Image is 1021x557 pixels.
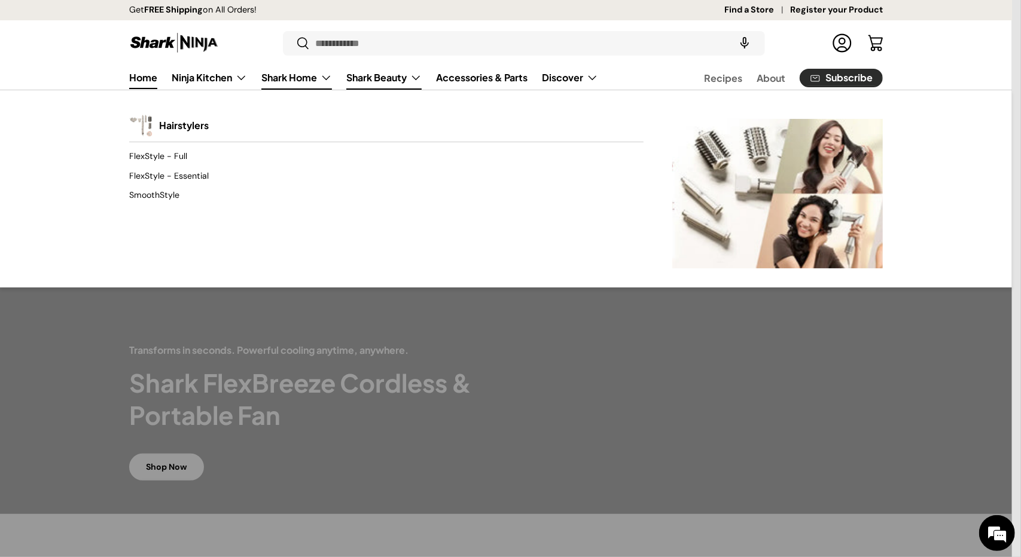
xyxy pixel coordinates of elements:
[339,66,429,90] summary: Shark Beauty
[535,66,605,90] summary: Discover
[826,73,873,82] span: Subscribe
[164,66,254,90] summary: Ninja Kitchen
[62,67,201,82] div: Chat with us now
[790,4,883,17] a: Register your Product
[129,66,598,90] nav: Primary
[704,66,742,90] a: Recipes
[254,66,339,90] summary: Shark Home
[724,4,790,17] a: Find a Store
[129,4,257,17] p: Get on All Orders!
[675,66,883,90] nav: Secondary
[757,66,785,90] a: About
[6,326,228,368] textarea: Type your message and hit 'Enter'
[129,31,219,54] img: Shark Ninja Philippines
[726,30,764,56] speech-search-button: Search by voice
[69,151,165,271] span: We're online!
[436,66,528,89] a: Accessories & Parts
[800,69,883,87] a: Subscribe
[129,66,157,89] a: Home
[144,4,203,15] strong: FREE Shipping
[196,6,225,35] div: Minimize live chat window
